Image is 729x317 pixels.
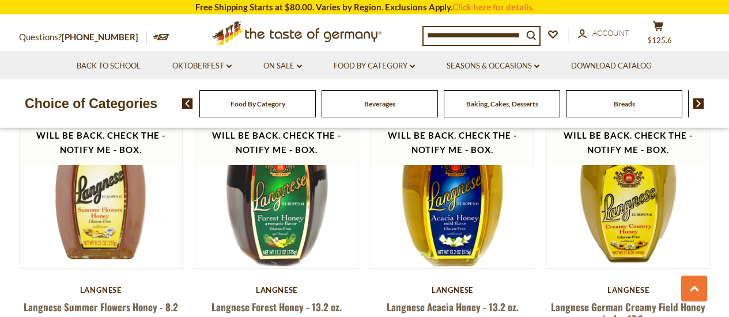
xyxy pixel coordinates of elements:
[364,100,395,108] a: Beverages
[592,28,629,37] span: Account
[172,60,232,72] a: Oktoberfest
[647,36,672,45] span: $125.6
[263,60,302,72] a: On Sale
[195,106,358,269] img: Langnese Forest Honey - 13.2 oz.
[20,106,183,269] img: Langnese Summer Flowers Honey - 8.2 oz.
[571,60,652,72] a: Download Catalog
[195,285,359,295] div: Langnese
[578,27,629,40] a: Account
[182,98,193,109] img: previous arrow
[77,60,141,72] a: Back to School
[641,21,676,49] button: $125.6
[693,98,704,109] img: next arrow
[466,100,538,108] a: Baking, Cakes, Desserts
[62,32,138,42] a: [PHONE_NUMBER]
[447,60,539,72] a: Seasons & Occasions
[452,2,534,12] a: Click here for details.
[546,285,711,295] div: Langnese
[211,300,342,314] a: Langnese Forest Honey - 13.2 oz.
[371,106,534,269] img: Langnese Acacia Honey - 13.2 oz.
[19,285,183,295] div: Langnese
[19,30,147,45] p: Questions?
[547,106,710,269] img: Langnese German Creamy Field Honey in Jar 17.6 oz
[387,300,519,314] a: Langnese Acacia Honey - 13.2 oz.
[371,285,535,295] div: Langnese
[231,100,285,108] a: Food By Category
[334,60,415,72] a: Food By Category
[614,100,635,108] a: Breads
